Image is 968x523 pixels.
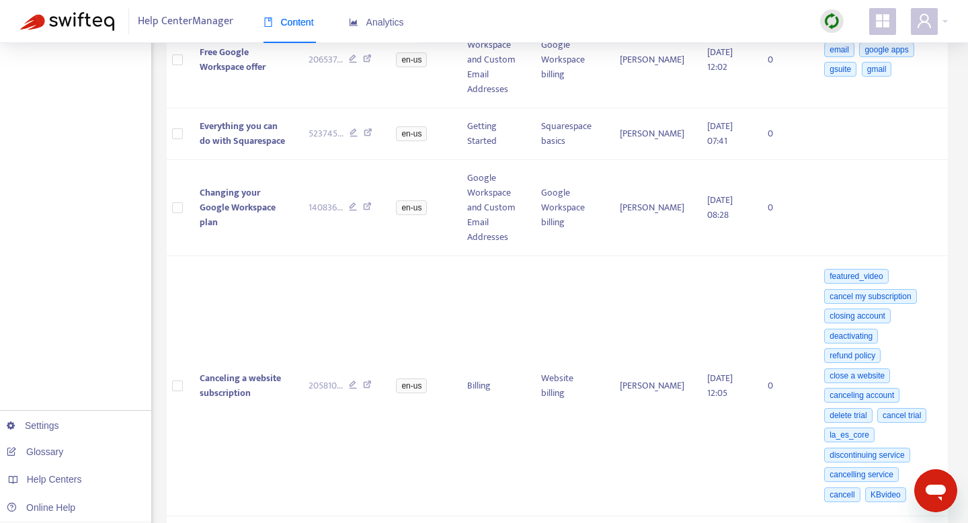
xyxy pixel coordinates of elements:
span: gmail [862,62,892,77]
span: 523745 ... [309,126,344,141]
span: closing account [824,309,891,323]
a: Online Help [7,502,75,513]
td: 0 [757,108,811,160]
a: Glossary [7,446,63,457]
td: Website billing [530,256,609,516]
td: [PERSON_NAME] [609,256,696,516]
td: 0 [757,256,811,516]
span: discontinuing service [824,448,910,462]
span: Help Centers [27,474,82,485]
span: en-us [396,378,427,393]
span: en-us [396,52,427,67]
span: cancel my subscription [824,289,916,304]
img: Swifteq [20,12,114,31]
span: delete trial [824,408,872,423]
span: 205810 ... [309,378,343,393]
span: appstore [875,13,891,29]
span: area-chart [349,17,358,27]
td: Billing [456,256,530,516]
span: google apps [859,42,914,57]
span: deactivating [824,329,878,344]
span: Everything you can do with Squarespace [200,118,285,149]
iframe: Button to launch messaging window [914,469,957,512]
a: Settings [7,420,59,431]
span: en-us [396,200,427,215]
td: [PERSON_NAME] [609,108,696,160]
span: en-us [396,126,427,141]
span: 206537 ... [309,52,343,67]
span: email [824,42,854,57]
span: Help Center Manager [138,9,233,34]
span: book [264,17,273,27]
span: cancell [824,487,860,502]
span: [DATE] 07:41 [707,118,733,149]
span: gsuite [824,62,856,77]
td: Google Workspace billing [530,12,609,108]
span: la_es_core [824,428,875,442]
span: [DATE] 12:02 [707,44,733,75]
span: Content [264,17,314,28]
span: close a website [824,368,890,383]
span: KBvideo [865,487,906,502]
span: [DATE] 12:05 [707,370,733,401]
td: 0 [757,12,811,108]
td: Google Workspace billing [530,160,609,256]
td: Google Workspace and Custom Email Addresses [456,160,530,256]
span: 140836 ... [309,200,343,215]
span: Analytics [349,17,404,28]
td: [PERSON_NAME] [609,160,696,256]
span: cancelling service [824,467,899,482]
span: Canceling a website subscription [200,370,281,401]
span: featured_video [824,269,888,284]
span: canceling account [824,388,899,403]
td: 0 [757,160,811,256]
span: cancel trial [877,408,926,423]
td: Getting Started [456,108,530,160]
span: refund policy [824,348,881,363]
span: Changing your Google Workspace plan [200,185,276,230]
td: Squarespace basics [530,108,609,160]
span: user [916,13,932,29]
span: Free Google Workspace offer [200,44,266,75]
span: [DATE] 08:28 [707,192,733,223]
td: [PERSON_NAME] [609,12,696,108]
img: sync.dc5367851b00ba804db3.png [823,13,840,30]
td: Google Workspace and Custom Email Addresses [456,12,530,108]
